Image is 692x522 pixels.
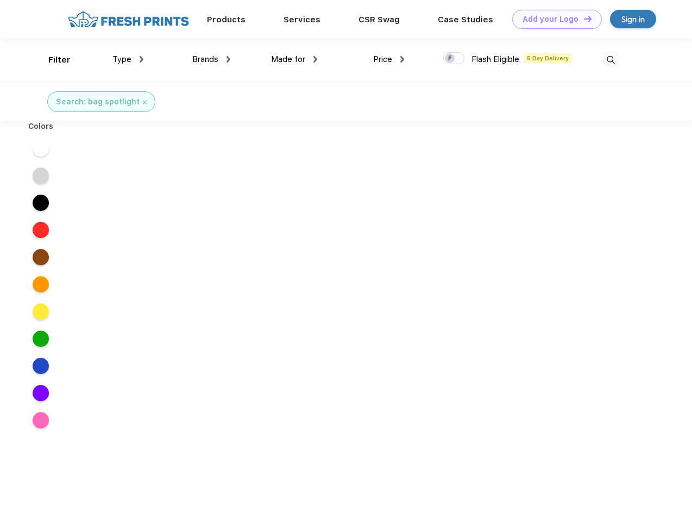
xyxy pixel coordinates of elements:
[143,101,147,104] img: filter_cancel.svg
[56,96,140,108] div: Search: bag spotlight
[227,56,230,63] img: dropdown.png
[373,54,392,64] span: Price
[584,16,592,22] img: DT
[400,56,404,63] img: dropdown.png
[610,10,656,28] a: Sign in
[524,53,572,63] span: 5 Day Delivery
[271,54,305,64] span: Made for
[20,121,62,132] div: Colors
[192,54,218,64] span: Brands
[523,15,578,24] div: Add your Logo
[313,56,317,63] img: dropdown.png
[602,51,620,69] img: desktop_search.svg
[140,56,143,63] img: dropdown.png
[112,54,131,64] span: Type
[471,54,519,64] span: Flash Eligible
[621,13,645,26] div: Sign in
[65,10,192,29] img: fo%20logo%202.webp
[48,54,71,66] div: Filter
[207,15,246,24] a: Products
